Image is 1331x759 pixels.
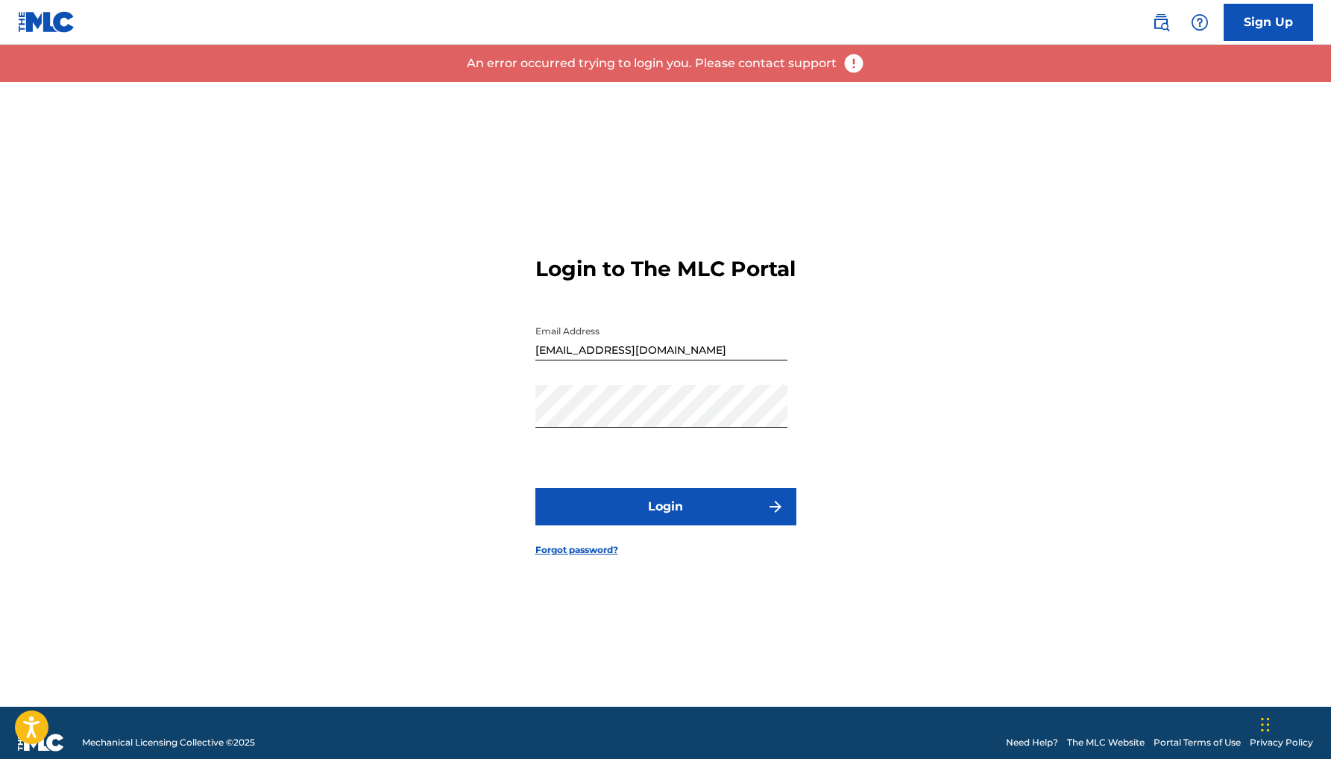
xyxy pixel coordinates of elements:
[767,498,784,516] img: f7272a7cc735f4ea7f67.svg
[535,256,796,282] h3: Login to The MLC Portal
[1256,687,1331,759] iframe: Chat Widget
[1261,702,1270,747] div: Drag
[535,488,796,525] button: Login
[1006,736,1058,749] a: Need Help?
[1250,736,1313,749] a: Privacy Policy
[1154,736,1241,749] a: Portal Terms of Use
[467,54,837,72] p: An error occurred trying to login you. Please contact support
[1185,7,1215,37] div: Help
[1191,13,1209,31] img: help
[1152,13,1170,31] img: search
[18,734,64,752] img: logo
[843,52,865,75] img: error
[1067,736,1145,749] a: The MLC Website
[535,543,618,557] a: Forgot password?
[82,736,255,749] span: Mechanical Licensing Collective © 2025
[18,11,75,33] img: MLC Logo
[1146,7,1176,37] a: Public Search
[1224,4,1313,41] a: Sign Up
